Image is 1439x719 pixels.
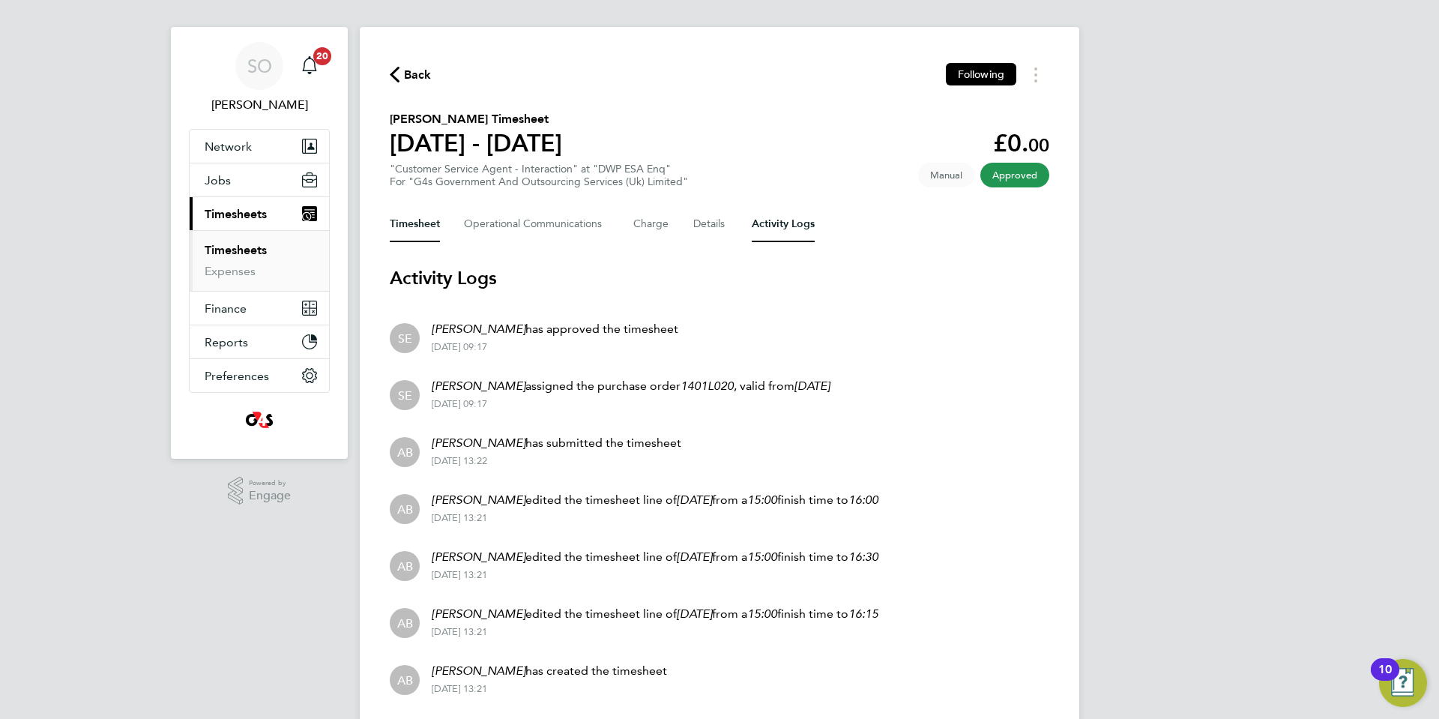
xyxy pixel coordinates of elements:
[247,56,272,76] span: SO
[464,206,609,242] button: Operational Communications
[190,325,329,358] button: Reports
[390,608,420,638] div: Alex Beattie
[747,493,777,507] em: 15:00
[432,493,525,507] em: [PERSON_NAME]
[397,501,413,517] span: AB
[390,266,1049,290] h3: Activity Logs
[190,359,329,392] button: Preferences
[390,175,688,188] div: For "G4s Government And Outsourcing Services (Uk) Limited"
[295,42,325,90] a: 20
[432,341,678,353] div: [DATE] 09:17
[397,444,413,460] span: AB
[390,110,562,128] h2: [PERSON_NAME] Timesheet
[432,683,667,695] div: [DATE] 13:21
[397,672,413,688] span: AB
[633,206,669,242] button: Charge
[432,320,678,338] p: has approved the timesheet
[205,335,248,349] span: Reports
[432,550,525,564] em: [PERSON_NAME]
[848,550,878,564] em: 16:30
[980,163,1049,187] span: This timesheet has been approved.
[794,379,830,393] em: [DATE]
[398,387,412,403] span: SE
[390,665,420,695] div: Alex Beattie
[205,139,252,154] span: Network
[390,437,420,467] div: Alex Beattie
[205,301,247,316] span: Finance
[205,207,267,221] span: Timesheets
[1379,659,1427,707] button: Open Resource Center, 10 new notifications
[190,163,329,196] button: Jobs
[404,66,432,84] span: Back
[190,197,329,230] button: Timesheets
[432,455,681,467] div: [DATE] 13:22
[432,379,525,393] em: [PERSON_NAME]
[205,264,256,278] a: Expenses
[1022,63,1049,86] button: Timesheets Menu
[848,493,878,507] em: 16:00
[390,163,688,188] div: "Customer Service Agent - Interaction" at "DWP ESA Enq"
[958,67,1004,81] span: Following
[432,662,667,680] p: has created the timesheet
[397,558,413,574] span: AB
[171,27,348,459] nav: Main navigation
[432,605,878,623] p: edited the timesheet line of from a finish time to
[205,173,231,187] span: Jobs
[1028,134,1049,156] span: 00
[432,607,525,621] em: [PERSON_NAME]
[681,379,734,393] em: 1401L020
[189,408,330,432] a: Go to home page
[313,47,331,65] span: 20
[677,550,712,564] em: [DATE]
[390,206,440,242] button: Timesheet
[390,128,562,158] h1: [DATE] - [DATE]
[241,408,277,432] img: g4s4-logo-retina.png
[677,607,712,621] em: [DATE]
[677,493,712,507] em: [DATE]
[432,548,878,566] p: edited the timesheet line of from a finish time to
[390,551,420,581] div: Alex Beattie
[249,477,291,490] span: Powered by
[1378,670,1392,689] div: 10
[432,664,525,678] em: [PERSON_NAME]
[189,42,330,114] a: SO[PERSON_NAME]
[390,65,432,84] button: Back
[398,330,412,346] span: SE
[390,323,420,353] div: Stephanie Ellis
[390,380,420,410] div: Stephanie Ellis
[432,322,525,336] em: [PERSON_NAME]
[432,434,681,452] p: has submitted the timesheet
[432,436,525,450] em: [PERSON_NAME]
[432,569,878,581] div: [DATE] 13:21
[752,206,815,242] button: Activity Logs
[432,377,830,395] p: assigned the purchase order , valid from
[747,607,777,621] em: 15:00
[228,477,292,505] a: Powered byEngage
[205,369,269,383] span: Preferences
[190,292,329,325] button: Finance
[205,243,267,257] a: Timesheets
[432,626,878,638] div: [DATE] 13:21
[249,490,291,502] span: Engage
[190,130,329,163] button: Network
[432,398,830,410] div: [DATE] 09:17
[693,206,728,242] button: Details
[432,491,878,509] p: edited the timesheet line of from a finish time to
[390,494,420,524] div: Alex Beattie
[397,615,413,631] span: AB
[747,550,777,564] em: 15:00
[189,96,330,114] span: Samantha Orchard
[993,129,1049,157] app-decimal: £0.
[918,163,974,187] span: This timesheet was manually created.
[848,607,878,621] em: 16:15
[432,512,878,524] div: [DATE] 13:21
[946,63,1016,85] button: Following
[190,230,329,291] div: Timesheets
